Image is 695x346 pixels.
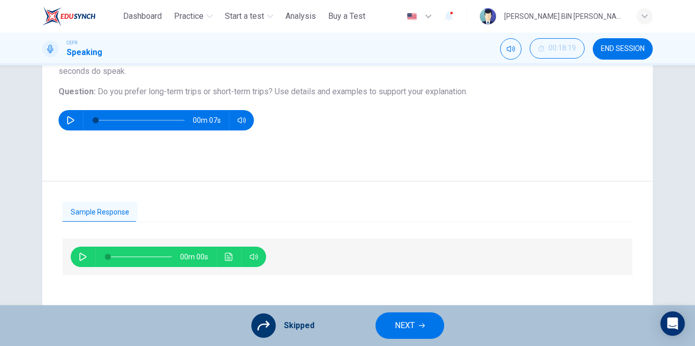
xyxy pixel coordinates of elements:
img: ELTC logo [42,6,96,26]
button: NEXT [375,312,444,339]
h6: Directions : [59,53,636,77]
span: Analysis [285,10,316,22]
button: Analysis [281,7,320,25]
span: Start a test [225,10,264,22]
div: Hide [530,38,585,60]
span: 00:18:19 [548,44,576,52]
button: Sample Response [63,202,137,223]
img: en [406,13,418,20]
span: NEXT [395,318,415,333]
img: Profile picture [480,8,496,24]
button: Buy a Test [324,7,369,25]
h1: Speaking [67,46,102,59]
button: Dashboard [119,7,166,25]
div: Mute [500,38,522,60]
button: END SESSION [593,38,653,60]
h6: Question : [59,86,636,98]
span: Do you prefer long-term trips or short-term trips? [98,87,273,96]
div: [PERSON_NAME] BIN [PERSON_NAME] [504,10,624,22]
span: Practice [174,10,204,22]
button: 00:18:19 [530,38,585,59]
span: Use details and examples to support your explanation. [275,87,468,96]
button: Click to see the audio transcription [221,247,237,267]
a: ELTC logo [42,6,119,26]
span: Skipped [284,320,314,332]
span: Dashboard [123,10,162,22]
span: CEFR [67,39,77,46]
button: Start a test [221,7,277,25]
span: 00m 00s [180,247,216,267]
span: END SESSION [601,45,645,53]
div: Open Intercom Messenger [660,311,685,336]
span: Buy a Test [328,10,365,22]
div: basic tabs example [63,202,632,223]
button: Practice [170,7,217,25]
span: 00m 07s [193,110,229,130]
